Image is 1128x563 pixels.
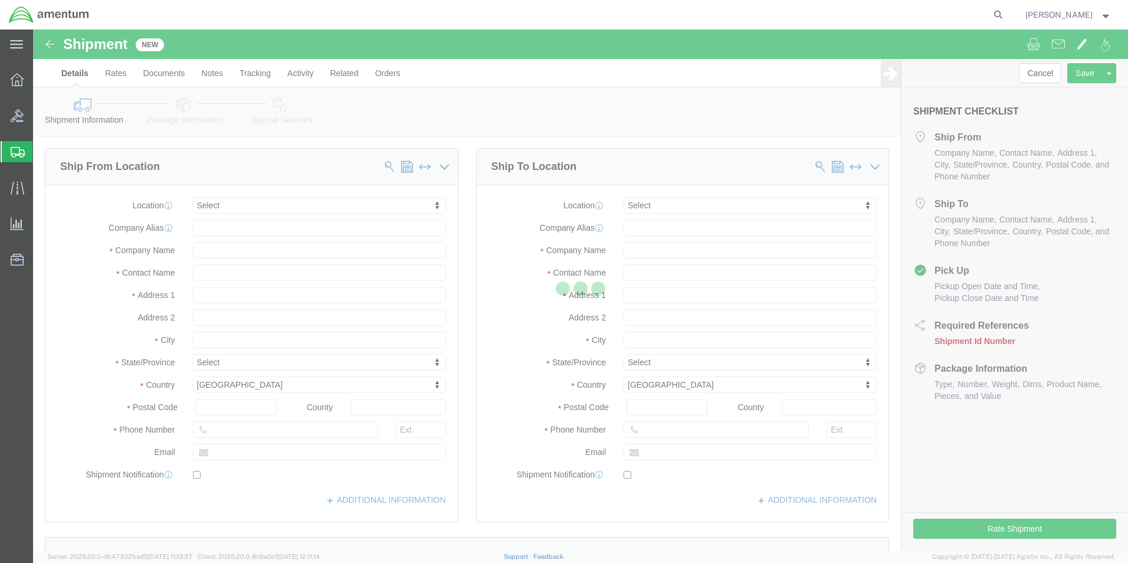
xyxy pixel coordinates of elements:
a: Feedback [533,553,563,560]
img: logo [8,6,90,24]
span: [DATE] 12:11:14 [277,553,320,560]
span: Client: 2025.20.0-8c6e0cf [198,553,320,560]
span: Server: 2025.20.0-db47332bad5 [47,553,192,560]
span: Copyright © [DATE]-[DATE] Agistix Inc., All Rights Reserved [932,552,1114,562]
button: [PERSON_NAME] [1025,8,1112,22]
span: Joel Salinas [1025,8,1093,21]
span: [DATE] 11:13:37 [148,553,192,560]
a: Support [504,553,533,560]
